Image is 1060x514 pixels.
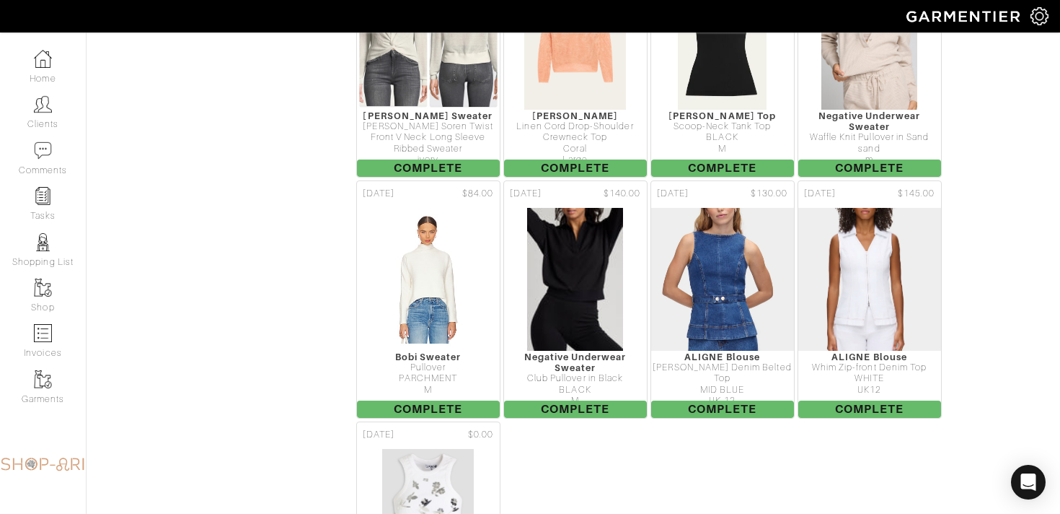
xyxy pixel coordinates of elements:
[651,401,794,418] span: Complete
[355,179,502,420] a: [DATE] $84.00 Bobi Sweater Pullover PARCHMENT M Complete
[504,110,647,121] div: [PERSON_NAME]
[798,401,941,418] span: Complete
[651,144,794,154] div: M
[651,385,794,396] div: MID BLUE
[357,110,500,121] div: [PERSON_NAME] Sweater
[651,160,794,177] span: Complete
[657,187,689,201] span: [DATE]
[651,396,794,406] div: UK 12
[34,324,52,342] img: orders-icon-0abe47150d42831381b5fb84f609e132dff9fe21cb692f30cb5eec754e2cba89.png
[604,187,640,201] span: $140.00
[504,144,647,154] div: Coral
[798,132,941,143] div: Waffle Knit Pullover in Sand
[651,132,794,143] div: BLACK
[34,141,52,160] img: comment-icon-a0a6a9ef722e966f86d9cbdc48e553b5cf19dbc54f86b18d962a5391bc8f6eb6.png
[899,4,1030,29] img: garmentier-logo-header-white-b43fb05a5012e4ada735d5af1a66efaba907eab6374d6393d1fbf88cb4ef424d.png
[384,207,472,352] img: zMtijVYuA34WPEtTZD9cFLum
[651,110,794,121] div: [PERSON_NAME] Top
[804,187,836,201] span: [DATE]
[357,160,500,177] span: Complete
[636,207,808,352] img: mxtCkhAfHfBeBqLNFfH4nzZE
[34,233,52,251] img: stylists-icon-eb353228a002819b7ec25b43dbf5f0378dd9e0616d9560372ff212230b889e62.png
[798,373,941,384] div: WHITE
[651,362,794,385] div: [PERSON_NAME] Denim Belted Top
[898,187,935,201] span: $145.00
[504,160,647,177] span: Complete
[773,207,966,352] img: Gd4kDDsiuXsWUd8wNbY1DSUF
[504,154,647,165] div: Large
[504,121,647,144] div: Linen Cord Drop-Shoulder Crewneck Top
[357,121,500,154] div: [PERSON_NAME] Soren Twist Front V Neck Long Sleeve Ribbed Sweater
[798,110,941,133] div: Negative Underwear Sweater
[651,121,794,132] div: Scoop-Neck Tank Top
[34,187,52,205] img: reminder-icon-8004d30b9f0a5d33ae49ab947aed9ed385cf756f9e5892f1edd6e32f2345188e.png
[357,401,500,418] span: Complete
[462,187,493,201] span: $84.00
[357,154,500,165] div: ivory
[34,370,52,388] img: garments-icon-b7da505a4dc4fd61783c78ac3ca0ef83fa9d6f193b1c9dc38574b1d14d53ca28.png
[504,401,647,418] span: Complete
[798,362,941,373] div: Whim Zip-front Denim Top
[798,160,941,177] span: Complete
[357,352,500,362] div: Bobi Sweater
[510,187,542,201] span: [DATE]
[1011,465,1046,500] div: Open Intercom Messenger
[504,385,647,396] div: BLACK
[751,187,787,201] span: $130.00
[363,187,394,201] span: [DATE]
[798,144,941,154] div: sand
[796,179,943,420] a: [DATE] $145.00 ALIGNE Blouse Whim Zip-front Denim Top WHITE UK12 Complete
[504,352,647,374] div: Negative Underwear Sweater
[504,396,647,406] div: M
[34,50,52,68] img: dashboard-icon-dbcd8f5a0b271acd01030246c82b418ddd0df26cd7fceb0bd07c9910d44c42f6.png
[504,373,647,384] div: Club Pullover in Black
[798,352,941,362] div: ALIGNE Blouse
[502,179,649,420] a: [DATE] $140.00 Negative Underwear Sweater Club Pullover in Black BLACK M Complete
[649,179,796,420] a: [DATE] $130.00 ALIGNE Blouse [PERSON_NAME] Denim Belted Top MID BLUE UK 12 Complete
[357,373,500,384] div: PARCHMENT
[798,385,941,396] div: UK12
[357,385,500,396] div: M
[651,352,794,362] div: ALIGNE Blouse
[357,362,500,373] div: Pullover
[468,428,493,442] span: $0.00
[363,428,394,442] span: [DATE]
[34,279,52,297] img: garments-icon-b7da505a4dc4fd61783c78ac3ca0ef83fa9d6f193b1c9dc38574b1d14d53ca28.png
[34,95,52,113] img: clients-icon-6bae9207a08558b7cb47a8932f037763ab4055f8c8b6bfacd5dc20c3e0201464.png
[526,207,623,352] img: GF8VqY528wMbrPg4Xgyf7Ek5
[1030,7,1048,25] img: gear-icon-white-bd11855cb880d31180b6d7d6211b90ccbf57a29d726f0c71d8c61bd08dd39cc2.png
[798,154,941,165] div: m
